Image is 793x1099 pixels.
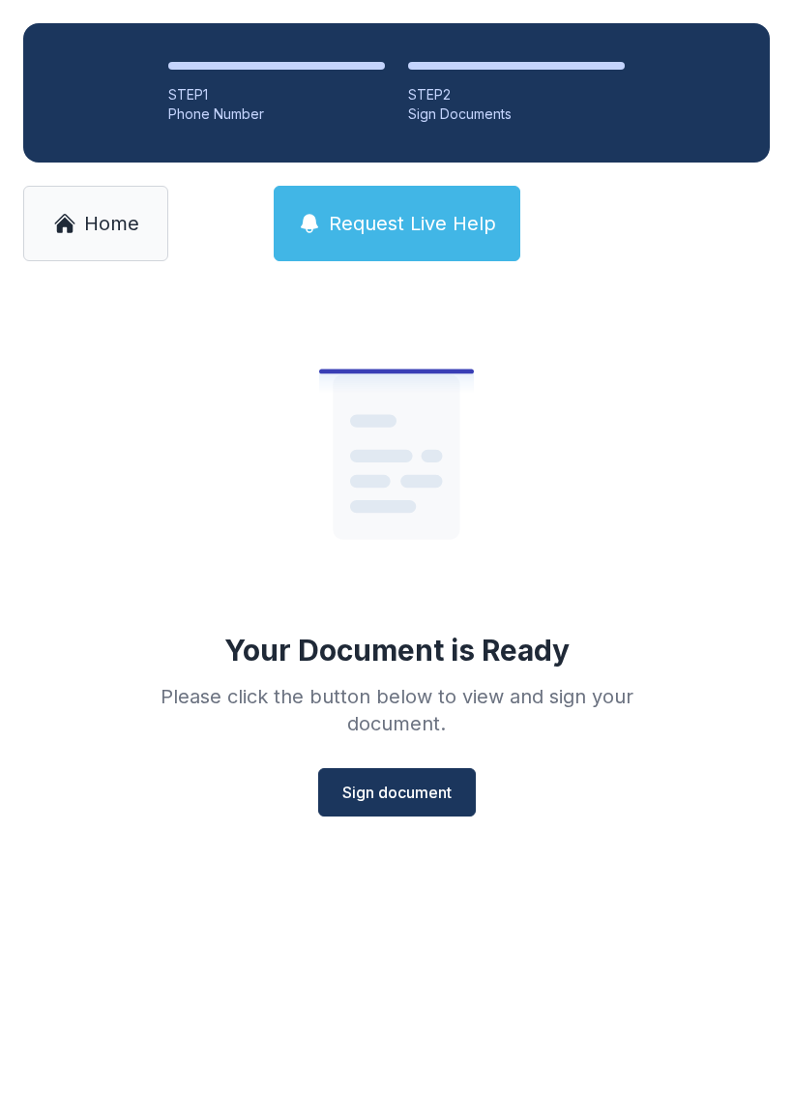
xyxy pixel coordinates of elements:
span: Request Live Help [329,210,496,237]
div: Your Document is Ready [224,633,570,668]
div: STEP 1 [168,85,385,104]
div: Phone Number [168,104,385,124]
div: STEP 2 [408,85,625,104]
div: Please click the button below to view and sign your document. [118,683,675,737]
span: Home [84,210,139,237]
div: Sign Documents [408,104,625,124]
span: Sign document [342,781,452,804]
